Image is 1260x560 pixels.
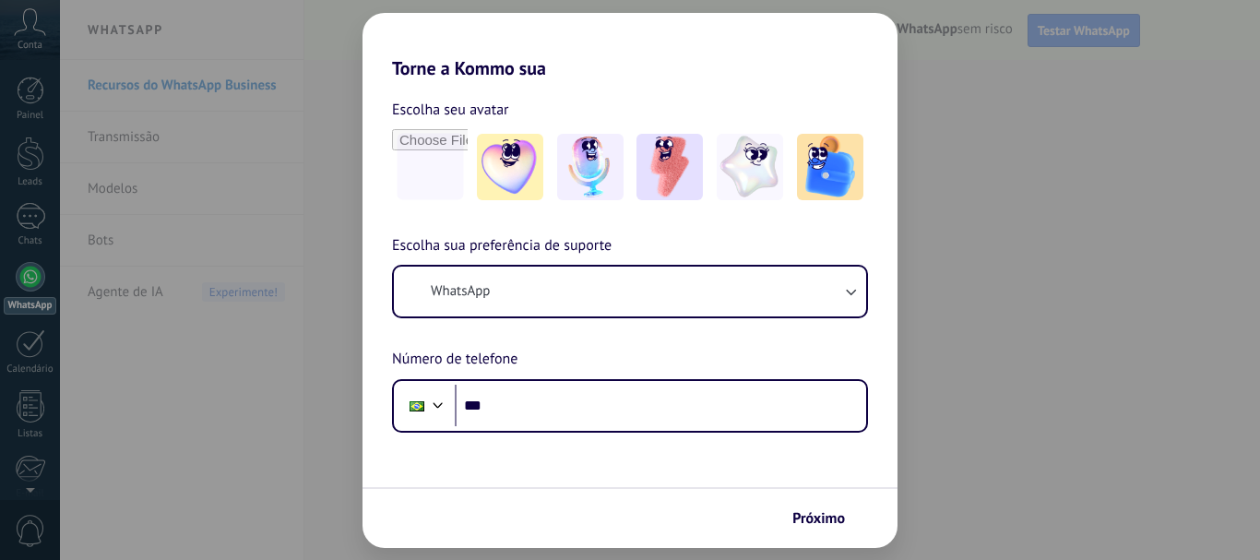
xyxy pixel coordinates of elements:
h2: Torne a Kommo sua [363,13,897,79]
span: Número de telefone [392,348,517,372]
img: -1.jpeg [477,134,543,200]
img: -5.jpeg [797,134,863,200]
img: -2.jpeg [557,134,624,200]
span: Escolha sua preferência de suporte [392,234,612,258]
span: WhatsApp [431,282,490,301]
img: -3.jpeg [636,134,703,200]
div: Brazil: + 55 [399,387,434,425]
img: -4.jpeg [717,134,783,200]
span: Escolha seu avatar [392,98,509,122]
button: Próximo [784,503,870,534]
button: WhatsApp [394,267,866,316]
span: Próximo [792,512,845,525]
